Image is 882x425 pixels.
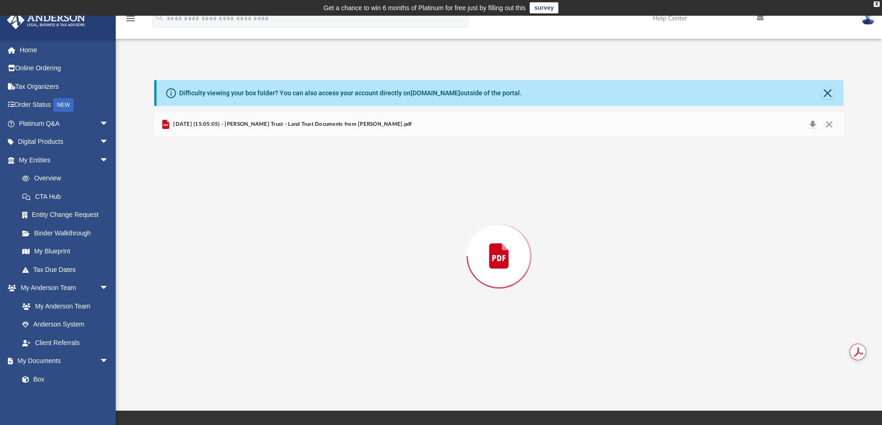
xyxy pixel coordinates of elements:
[411,89,460,97] a: [DOMAIN_NAME]
[13,169,123,188] a: Overview
[125,13,136,24] i: menu
[100,352,118,371] span: arrow_drop_down
[13,315,118,334] a: Anderson System
[100,279,118,298] span: arrow_drop_down
[13,388,118,407] a: Meeting Minutes
[821,118,838,131] button: Close
[155,12,165,23] i: search
[13,187,123,206] a: CTA Hub
[6,41,123,59] a: Home
[13,260,123,279] a: Tax Due Dates
[13,333,118,352] a: Client Referrals
[874,1,880,7] div: close
[6,114,123,133] a: Platinum Q&Aarrow_drop_down
[861,12,875,25] img: User Pic
[6,59,123,78] a: Online Ordering
[324,2,526,13] div: Get a chance to win 6 months of Platinum for free just by filling out this
[100,133,118,152] span: arrow_drop_down
[179,88,522,98] div: Difficulty viewing your box folder? You can also access your account directly on outside of the p...
[13,370,113,388] a: Box
[6,77,123,96] a: Tax Organizers
[100,114,118,133] span: arrow_drop_down
[4,11,88,29] img: Anderson Advisors Platinum Portal
[821,86,834,99] button: Close
[13,224,123,242] a: Binder Walkthrough
[171,120,412,129] span: [DATE] (15:05:05) - [PERSON_NAME] Trust - Land Trust Documents from [PERSON_NAME].pdf
[530,2,558,13] a: survey
[13,206,123,224] a: Entity Change Request
[154,112,844,376] div: Preview
[13,242,118,261] a: My Blueprint
[804,118,821,131] button: Download
[6,352,118,370] a: My Documentsarrow_drop_down
[100,151,118,170] span: arrow_drop_down
[6,133,123,151] a: Digital Productsarrow_drop_down
[6,151,123,169] a: My Entitiesarrow_drop_down
[6,279,118,297] a: My Anderson Teamarrow_drop_down
[125,18,136,24] a: menu
[53,98,74,112] div: NEW
[6,96,123,115] a: Order StatusNEW
[13,297,113,315] a: My Anderson Team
